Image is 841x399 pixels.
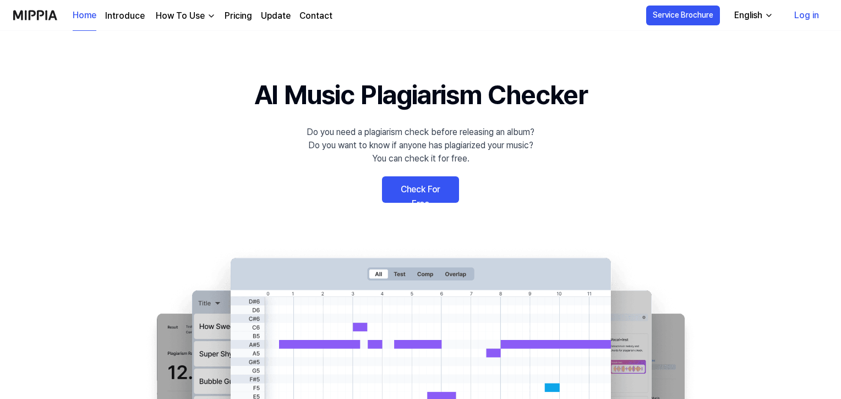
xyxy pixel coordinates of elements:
[154,9,207,23] div: How To Use
[261,9,291,23] a: Update
[732,9,764,22] div: English
[382,176,459,203] a: Check For Free
[254,75,587,115] h1: AI Music Plagiarism Checker
[307,126,534,165] div: Do you need a plagiarism check before releasing an album? Do you want to know if anyone has plagi...
[154,9,216,23] button: How To Use
[73,1,96,31] a: Home
[725,4,780,26] button: English
[225,9,252,23] a: Pricing
[105,9,145,23] a: Introduce
[299,9,332,23] a: Contact
[646,6,720,25] button: Service Brochure
[207,12,216,20] img: down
